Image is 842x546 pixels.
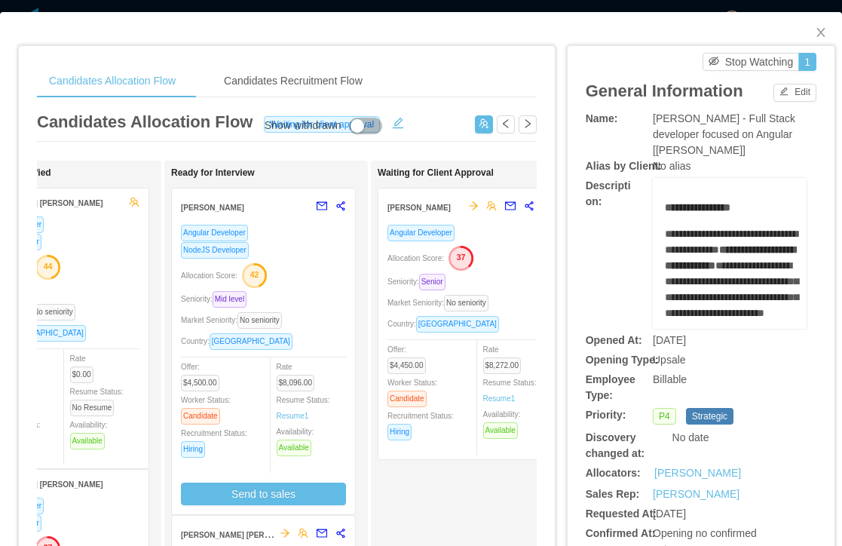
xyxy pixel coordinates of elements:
[586,160,662,172] b: Alias by Client:
[277,396,330,420] span: Resume Status:
[237,312,282,329] span: No seniority
[250,270,259,279] text: 42
[387,391,427,407] span: Candidate
[181,242,249,259] span: NodeJS Developer
[586,527,656,539] b: Confirmed At:
[335,201,346,211] span: share-alt
[653,112,795,156] span: [PERSON_NAME] - Full Stack developer focused on Angular [[PERSON_NAME]]
[387,225,455,241] span: Angular Developer
[37,64,188,98] div: Candidates Allocation Flow
[483,422,518,439] span: Available
[70,400,115,416] span: No Resume
[308,522,328,546] button: mail
[70,367,93,383] span: $0.00
[586,431,645,459] b: Discovery changed at:
[212,64,375,98] div: Candidates Recruitment Flow
[586,78,743,103] article: General Information
[497,115,515,133] button: icon: left
[70,388,124,412] span: Resume Status:
[181,295,253,303] span: Seniority:
[586,467,641,479] b: Allocators:
[653,178,807,329] div: rdw-wrapper
[265,118,341,134] div: Show withdrawn
[210,333,292,350] span: [GEOGRAPHIC_DATA]
[486,201,497,211] span: team
[586,373,635,401] b: Employee Type:
[298,528,308,538] span: team
[70,421,111,445] span: Availability:
[181,408,220,425] span: Candidate
[483,393,516,404] a: Resume1
[815,26,827,38] i: icon: close
[653,373,687,385] span: Billable
[586,112,618,124] b: Name:
[277,440,311,456] span: Available
[387,345,432,370] span: Offer:
[387,320,505,328] span: Country:
[586,409,626,421] b: Priority:
[70,354,100,379] span: Rate
[181,337,299,345] span: Country:
[475,115,493,133] button: icon: usergroup-add
[800,12,842,54] button: Close
[586,179,631,207] b: Description:
[181,528,333,540] strong: [PERSON_NAME] [PERSON_NAME] Bento
[665,200,795,351] div: rdw-editor
[277,375,315,391] span: $8,096.00
[483,345,528,370] span: Rate
[419,274,445,290] span: Senior
[468,201,479,211] span: arrow-right
[181,204,244,212] strong: [PERSON_NAME]
[264,116,380,133] span: Waiting for client approval
[798,53,816,71] button: 1
[519,115,537,133] button: icon: right
[181,225,248,241] span: Angular Developer
[387,424,412,440] span: Hiring
[44,262,53,271] text: 44
[3,325,86,342] span: [GEOGRAPHIC_DATA]
[181,483,346,505] button: Send to sales
[653,354,686,366] span: Upsale
[181,271,237,280] span: Allocation Score:
[213,291,246,308] span: Mid level
[280,528,290,538] span: arrow-right
[387,357,426,374] span: $4,450.00
[524,201,534,211] span: share-alt
[586,508,657,520] b: Requested At:
[387,278,452,286] span: Seniority:
[586,334,642,346] b: Opened At:
[483,410,524,434] span: Availability:
[181,429,247,453] span: Recruitment Status:
[703,53,800,71] button: icon: eye-invisibleStop Watching
[387,412,454,436] span: Recruitment Status:
[497,195,516,219] button: mail
[181,363,225,387] span: Offer:
[70,433,105,449] span: Available
[31,304,75,321] span: No seniority
[181,396,231,420] span: Worker Status:
[378,167,589,179] h1: Waiting for Client Approval
[335,528,346,538] span: share-alt
[277,428,317,452] span: Availability:
[686,408,733,425] span: Strategic
[387,254,444,262] span: Allocation Score:
[457,253,466,262] text: 37
[181,441,205,458] span: Hiring
[653,334,686,346] span: [DATE]
[237,262,268,287] button: 42
[171,167,382,179] h1: Ready for Interview
[654,465,741,481] a: [PERSON_NAME]
[386,114,410,129] button: icon: edit
[653,160,691,172] span: No alias
[181,316,288,324] span: Market Seniority:
[444,245,474,269] button: 37
[387,204,451,212] strong: [PERSON_NAME]
[483,357,522,374] span: $8,272.00
[277,363,321,387] span: Rate
[387,299,494,307] span: Market Seniority:
[129,197,139,207] span: team
[653,508,686,520] span: [DATE]
[586,354,659,366] b: Opening Type:
[773,84,816,102] button: icon: editEdit
[444,295,488,311] span: No seniority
